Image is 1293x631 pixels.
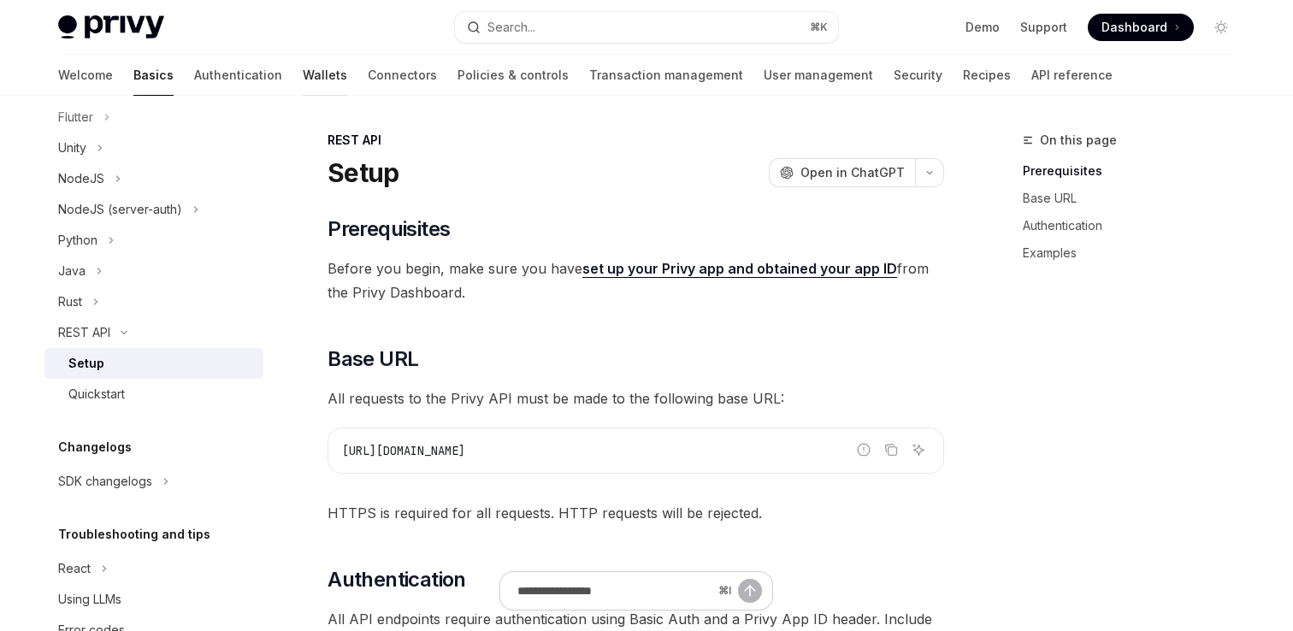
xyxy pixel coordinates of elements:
[328,132,944,149] div: REST API
[342,443,465,458] span: [URL][DOMAIN_NAME]
[1101,19,1167,36] span: Dashboard
[44,379,263,410] a: Quickstart
[44,553,263,584] button: Toggle React section
[328,345,418,373] span: Base URL
[58,55,113,96] a: Welcome
[303,55,347,96] a: Wallets
[769,158,915,187] button: Open in ChatGPT
[1207,14,1235,41] button: Toggle dark mode
[368,55,437,96] a: Connectors
[1020,19,1067,36] a: Support
[44,348,263,379] a: Setup
[58,261,86,281] div: Java
[58,168,104,189] div: NodeJS
[487,17,535,38] div: Search...
[194,55,282,96] a: Authentication
[880,439,902,461] button: Copy the contents from the code block
[44,225,263,256] button: Toggle Python section
[44,133,263,163] button: Toggle Unity section
[328,215,450,243] span: Prerequisites
[455,12,838,43] button: Open search
[965,19,1000,36] a: Demo
[1023,185,1249,212] a: Base URL
[1040,130,1117,150] span: On this page
[44,194,263,225] button: Toggle NodeJS (server-auth) section
[800,164,905,181] span: Open in ChatGPT
[58,322,110,343] div: REST API
[328,501,944,525] span: HTTPS is required for all requests. HTTP requests will be rejected.
[44,584,263,615] a: Using LLMs
[1023,212,1249,239] a: Authentication
[58,437,132,457] h5: Changelogs
[58,15,164,39] img: light logo
[853,439,875,461] button: Report incorrect code
[328,386,944,410] span: All requests to the Privy API must be made to the following base URL:
[458,55,569,96] a: Policies & controls
[44,286,263,317] button: Toggle Rust section
[1023,157,1249,185] a: Prerequisites
[58,230,97,251] div: Python
[58,199,182,220] div: NodeJS (server-auth)
[58,524,210,545] h5: Troubleshooting and tips
[58,589,121,610] div: Using LLMs
[963,55,1011,96] a: Recipes
[1031,55,1113,96] a: API reference
[1088,14,1194,41] a: Dashboard
[58,558,91,579] div: React
[58,471,152,492] div: SDK changelogs
[58,292,82,312] div: Rust
[44,466,263,497] button: Toggle SDK changelogs section
[44,256,263,286] button: Toggle Java section
[68,384,125,404] div: Quickstart
[44,163,263,194] button: Toggle NodeJS section
[589,55,743,96] a: Transaction management
[764,55,873,96] a: User management
[810,21,828,34] span: ⌘ K
[44,317,263,348] button: Toggle REST API section
[328,257,944,304] span: Before you begin, make sure you have from the Privy Dashboard.
[328,566,466,593] span: Authentication
[894,55,942,96] a: Security
[907,439,930,461] button: Ask AI
[582,260,897,278] a: set up your Privy app and obtained your app ID
[1023,239,1249,267] a: Examples
[58,138,86,158] div: Unity
[133,55,174,96] a: Basics
[328,157,399,188] h1: Setup
[68,353,104,374] div: Setup
[517,572,711,610] input: Ask a question...
[738,579,762,603] button: Send message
